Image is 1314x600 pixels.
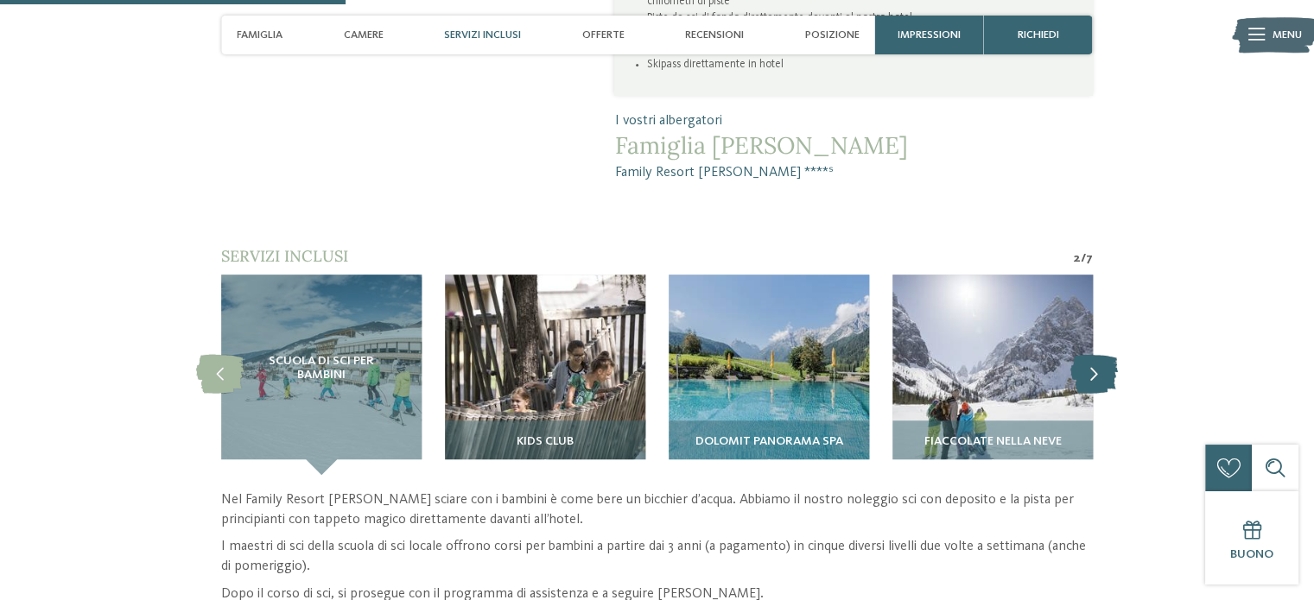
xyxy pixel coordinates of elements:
span: Impressioni [898,28,961,41]
span: Posizione [805,28,860,41]
span: Offerte [582,28,625,41]
span: Famiglia [237,28,282,41]
span: 2 [1073,249,1081,267]
span: Servizi inclusi [444,28,521,41]
p: I maestri di sci della scuola di sci locale offrono corsi per bambini a partire dai 3 anni (a pag... [221,537,1093,576]
img: Il nostro family hotel a Sesto, il vostro rifugio sulle Dolomiti. [892,275,1093,475]
span: Servizi inclusi [221,246,348,266]
p: Nel Family Resort [PERSON_NAME] sciare con i bambini è come bere un bicchier d’acqua. Abbiamo il ... [221,490,1093,529]
li: Piste da sci di fondo direttamente davanti al nostro hotel [647,10,1070,26]
li: Skipass direttamente in hotel [647,57,1070,73]
span: Dolomit Panorama SPA [695,435,842,449]
span: Buono [1230,548,1273,560]
a: Buono [1205,491,1298,584]
span: Family Resort [PERSON_NAME] ****ˢ [614,163,1092,183]
img: Il nostro family hotel a Sesto, il vostro rifugio sulle Dolomiti. [669,275,869,475]
span: / [1081,249,1086,267]
img: Il nostro family hotel a Sesto, il vostro rifugio sulle Dolomiti. [445,275,645,475]
span: Kids Club [517,435,574,449]
span: Camere [344,28,384,41]
span: Recensioni [685,28,744,41]
span: I vostri albergatori [614,111,1092,131]
span: 7 [1086,249,1093,267]
span: Fiaccolate nella neve [924,435,1061,449]
span: Scuola di sci per bambini [252,355,390,382]
span: richiedi [1018,28,1059,41]
span: Famiglia [PERSON_NAME] [614,131,1092,159]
